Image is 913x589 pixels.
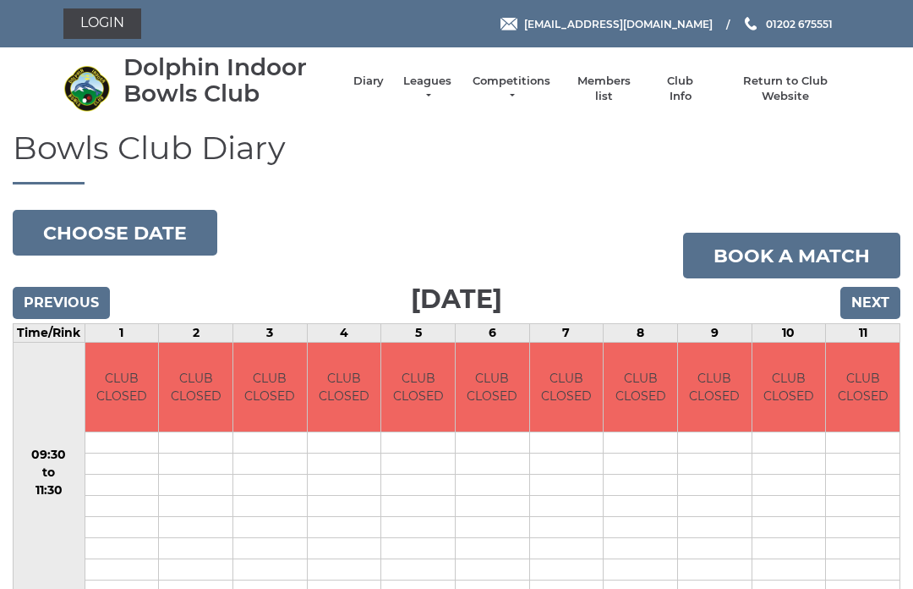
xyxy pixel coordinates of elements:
[568,74,638,104] a: Members list
[656,74,705,104] a: Club Info
[604,343,677,432] td: CLUB CLOSED
[500,16,713,32] a: Email [EMAIL_ADDRESS][DOMAIN_NAME]
[456,343,529,432] td: CLUB CLOSED
[678,343,752,432] td: CLUB CLOSED
[13,287,110,319] input: Previous
[233,343,307,432] td: CLUB CLOSED
[677,324,752,343] td: 9
[63,8,141,39] a: Login
[752,343,826,432] td: CLUB CLOSED
[752,324,826,343] td: 10
[13,130,900,185] h1: Bowls Club Diary
[766,17,833,30] span: 01202 675551
[530,343,604,432] td: CLUB CLOSED
[63,65,110,112] img: Dolphin Indoor Bowls Club
[232,324,307,343] td: 3
[85,343,159,432] td: CLUB CLOSED
[14,324,85,343] td: Time/Rink
[307,324,381,343] td: 4
[745,17,757,30] img: Phone us
[308,343,381,432] td: CLUB CLOSED
[826,324,900,343] td: 11
[840,287,900,319] input: Next
[529,324,604,343] td: 7
[401,74,454,104] a: Leagues
[123,54,336,107] div: Dolphin Indoor Bowls Club
[455,324,529,343] td: 6
[683,233,900,278] a: Book a match
[159,343,232,432] td: CLUB CLOSED
[500,18,517,30] img: Email
[381,343,455,432] td: CLUB CLOSED
[722,74,850,104] a: Return to Club Website
[826,343,899,432] td: CLUB CLOSED
[85,324,159,343] td: 1
[524,17,713,30] span: [EMAIL_ADDRESS][DOMAIN_NAME]
[353,74,384,89] a: Diary
[604,324,678,343] td: 8
[381,324,456,343] td: 5
[13,210,217,256] button: Choose date
[742,16,833,32] a: Phone us 01202 675551
[471,74,552,104] a: Competitions
[159,324,233,343] td: 2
